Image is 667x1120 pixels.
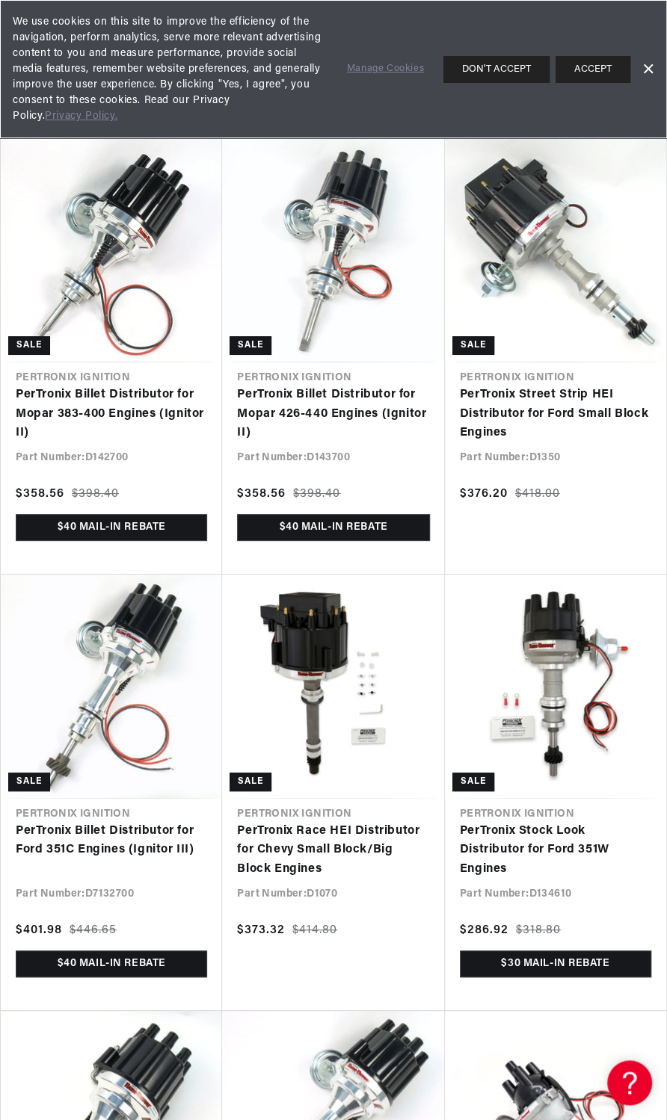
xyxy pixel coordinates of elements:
[460,822,651,879] a: PerTronix Stock Look Distributor for Ford 351W Engines
[13,14,326,124] span: We use cookies on this site to improve the efficiency of the navigation, perform analytics, serve...
[443,56,550,83] button: DON'T ACCEPT
[237,822,429,879] a: PerTronix Race HEI Distributor for Chevy Small Block/Big Block Engines
[16,822,207,860] a: PerTronix Billet Distributor for Ford 351C Engines (Ignitor III)
[45,111,117,122] a: Privacy Policy.
[460,386,651,443] a: PerTronix Street Strip HEI Distributor for Ford Small Block Engines
[347,61,424,77] a: Manage Cookies
[16,386,207,443] a: PerTronix Billet Distributor for Mopar 383-400 Engines (Ignitor II)
[556,56,630,83] button: ACCEPT
[636,58,659,81] a: Dismiss Banner
[237,386,429,443] a: PerTronix Billet Distributor for Mopar 426-440 Engines (Ignitor II)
